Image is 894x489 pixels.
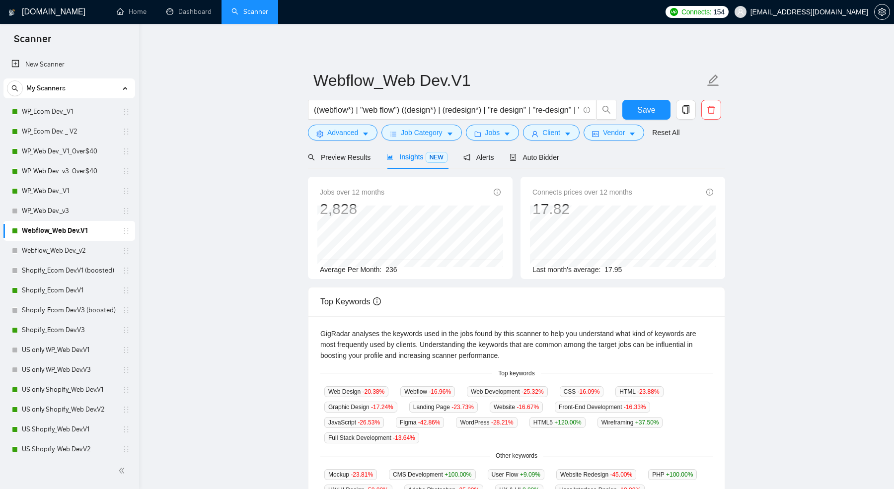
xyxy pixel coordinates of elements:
button: search [7,80,23,96]
span: info-circle [706,189,713,196]
a: WP_Web Dev._V1 [22,181,116,201]
span: +9.09 % [520,471,540,478]
span: info-circle [584,107,590,113]
span: Full Stack Development [324,432,419,443]
span: Landing Page [409,402,478,413]
span: bars [390,130,397,138]
a: searchScanner [231,7,268,16]
button: Save [622,100,670,120]
span: -23.88 % [637,388,660,395]
span: -16.67 % [517,404,539,411]
span: -28.21 % [491,419,514,426]
span: Save [637,104,655,116]
span: holder [122,187,130,195]
span: robot [510,154,517,161]
span: -16.09 % [578,388,600,395]
span: Advanced [327,127,358,138]
span: holder [122,366,130,374]
span: CSS [560,386,604,397]
a: Shopify_Ecom Dev.V3 [22,320,116,340]
span: -23.81 % [351,471,373,478]
span: caret-down [564,130,571,138]
span: setting [875,8,890,16]
span: -23.73 % [451,404,474,411]
button: copy [676,100,696,120]
a: US Shopify_Web Dev.V1 [22,419,116,439]
img: upwork-logo.png [670,8,678,16]
span: Vendor [603,127,625,138]
span: HTML [615,386,663,397]
a: US only WP_Web Dev.V1 [22,340,116,360]
span: holder [122,167,130,175]
span: Web Design [324,386,388,397]
span: holder [122,386,130,394]
a: Shopify_Ecom Dev.V3 (boosted) [22,300,116,320]
span: area-chart [386,153,393,160]
span: -45.00 % [610,471,632,478]
span: Graphic Design [324,402,397,413]
span: +100.00 % [666,471,693,478]
span: Alerts [463,153,494,161]
span: holder [122,147,130,155]
a: WP_Ecom Dev. _ V2 [22,122,116,141]
span: -17.24 % [371,404,393,411]
span: +37.50 % [635,419,659,426]
span: 154 [713,6,724,17]
span: caret-down [629,130,636,138]
a: US only Shopify_Web Dev.V2 [22,400,116,419]
span: notification [463,154,470,161]
span: Scanner [6,32,59,53]
span: Other keywords [490,451,543,461]
span: User Flow [488,469,544,480]
span: Website Redesign [556,469,636,480]
a: New Scanner [11,55,127,74]
span: Webflow [400,386,455,397]
span: -13.64 % [393,434,415,441]
span: HTML5 [529,417,586,428]
span: Wireframing [597,417,663,428]
span: caret-down [504,130,511,138]
div: 17.82 [532,200,632,218]
span: holder [122,128,130,136]
span: Jobs over 12 months [320,187,384,198]
a: Shopify_Ecom Dev.V1 [22,280,116,300]
button: folderJobscaret-down [466,125,520,140]
span: Preview Results [308,153,371,161]
button: barsJob Categorycaret-down [381,125,461,140]
a: dashboardDashboard [166,7,212,16]
a: WP_Web Dev._v3 [22,201,116,221]
span: holder [122,247,130,255]
button: setting [874,4,890,20]
span: user [737,8,744,15]
span: 236 [385,266,397,274]
span: PHP [648,469,697,480]
span: holder [122,227,130,235]
span: -25.32 % [521,388,544,395]
button: userClientcaret-down [523,125,580,140]
a: WP_Web Dev._V1_Over$40 [22,141,116,161]
span: -20.38 % [363,388,385,395]
span: info-circle [373,297,381,305]
span: info-circle [494,189,501,196]
span: Figma [396,417,444,428]
div: 2,828 [320,200,384,218]
span: +120.00 % [554,419,581,426]
span: copy [676,105,695,114]
li: New Scanner [3,55,135,74]
a: US only WP_Web Dev.V3 [22,360,116,380]
span: -16.33 % [624,404,646,411]
span: holder [122,445,130,453]
span: holder [122,108,130,116]
span: NEW [426,152,447,163]
span: Website [490,402,543,413]
span: My Scanners [26,78,66,98]
span: WordPress [456,417,517,428]
a: Webflow_Web Dev._v2 [22,241,116,261]
span: delete [702,105,721,114]
a: Reset All [652,127,679,138]
span: Auto Bidder [510,153,559,161]
button: idcardVendorcaret-down [584,125,644,140]
span: -16.96 % [429,388,451,395]
span: Connects: [681,6,711,17]
span: edit [707,74,720,87]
